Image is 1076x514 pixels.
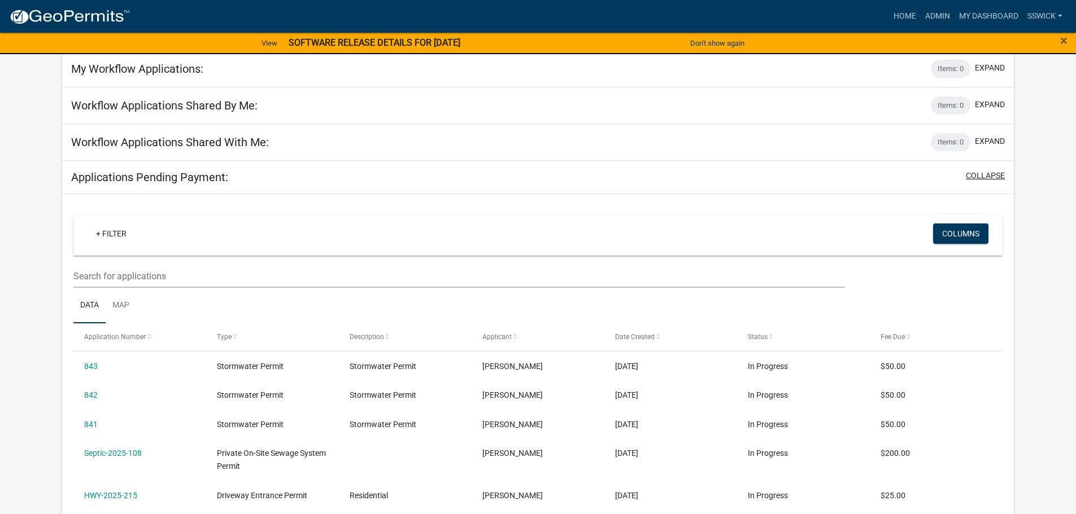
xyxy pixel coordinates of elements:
span: Jessica Ritchie [482,491,543,500]
span: Stormwater Permit [350,362,416,371]
span: In Progress [748,362,788,371]
h5: Workflow Applications Shared By Me: [71,99,258,112]
span: Residential [350,491,388,500]
a: Data [73,288,106,324]
h5: Applications Pending Payment: [71,170,228,184]
span: In Progress [748,390,788,399]
a: Home [889,6,921,27]
a: 841 [84,420,98,429]
span: In Progress [748,449,788,458]
a: 843 [84,362,98,371]
span: Application Number [84,333,146,341]
span: Applicant [482,333,512,341]
span: 10/03/2025 [615,491,638,500]
span: Description [350,333,384,341]
a: My Dashboard [955,6,1023,27]
a: Map [106,288,136,324]
span: Shane Weist [482,362,543,371]
div: Items: 0 [931,60,970,78]
span: Stormwater Permit [217,390,284,399]
h5: My Workflow Applications: [71,62,203,76]
span: 10/03/2025 [615,449,638,458]
span: × [1060,33,1068,49]
datatable-header-cell: Date Created [604,323,737,350]
datatable-header-cell: Status [737,323,869,350]
span: 10/03/2025 [615,390,638,399]
datatable-header-cell: Type [206,323,339,350]
span: $200.00 [881,449,910,458]
span: Stormwater Permit [350,390,416,399]
strong: SOFTWARE RELEASE DETAILS FOR [DATE] [289,37,460,48]
span: 10/03/2025 [615,362,638,371]
div: Items: 0 [931,133,970,151]
button: expand [975,99,1005,111]
span: $50.00 [881,420,905,429]
span: Type [217,333,232,341]
span: Date Created [615,333,655,341]
button: Columns [933,223,988,244]
input: Search for applications [73,265,844,288]
span: In Progress [748,491,788,500]
a: Admin [921,6,955,27]
span: Shane Weist [482,420,543,429]
span: Shane Weist [482,390,543,399]
datatable-header-cell: Fee Due [869,323,1002,350]
span: In Progress [748,420,788,429]
span: $50.00 [881,390,905,399]
div: Items: 0 [931,96,970,115]
button: Don't show again [686,34,749,52]
a: 842 [84,390,98,399]
a: + Filter [87,223,136,244]
span: Driveway Entrance Permit [217,491,307,500]
span: $50.00 [881,362,905,371]
button: collapse [966,170,1005,182]
span: Stormwater Permit [350,420,416,429]
datatable-header-cell: Description [339,323,472,350]
span: $25.00 [881,491,905,500]
a: View [257,34,282,52]
span: Stormwater Permit [217,420,284,429]
a: HWY-2025-215 [84,491,137,500]
button: Close [1060,34,1068,47]
button: expand [975,62,1005,74]
button: expand [975,135,1005,147]
span: Stormwater Permit [217,362,284,371]
datatable-header-cell: Application Number [73,323,206,350]
span: Neal Grogan [482,449,543,458]
span: Status [748,333,768,341]
span: Private On-Site Sewage System Permit [217,449,326,471]
span: 10/03/2025 [615,420,638,429]
h5: Workflow Applications Shared With Me: [71,135,269,149]
a: Septic-2025-108 [84,449,142,458]
span: Fee Due [881,333,905,341]
a: sswick [1023,6,1067,27]
datatable-header-cell: Applicant [472,323,604,350]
